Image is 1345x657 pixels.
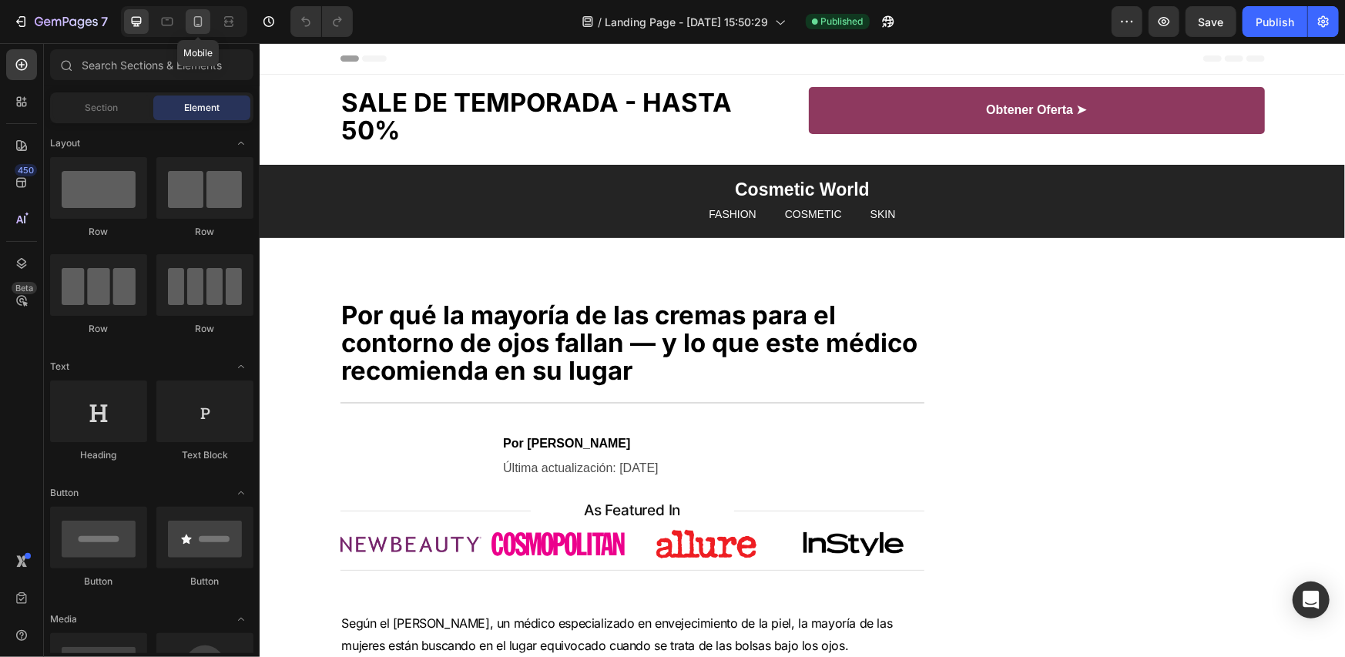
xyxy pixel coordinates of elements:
[156,575,253,588] div: Button
[1199,15,1224,28] span: Save
[1256,14,1294,30] div: Publish
[50,136,80,150] span: Layout
[525,162,582,181] p: COSMETIC
[6,6,115,37] button: 7
[50,49,253,80] input: Search Sections & Elements
[1186,6,1236,37] button: Save
[1293,582,1330,618] div: Open Intercom Messenger
[605,14,769,30] span: Landing Page - [DATE] 15:50:29
[50,575,147,588] div: Button
[101,12,108,31] p: 7
[184,101,220,115] span: Element
[243,414,651,437] p: Última actualización: [DATE]
[260,43,1345,657] iframe: Design area
[50,448,147,462] div: Heading
[449,162,496,181] p: FASHION
[229,607,253,632] span: Toggle open
[821,15,864,28] span: Published
[50,225,147,239] div: Row
[50,612,77,626] span: Media
[290,6,353,37] div: Undo/Redo
[50,486,79,500] span: Button
[81,134,1005,160] h2: Cosmetic World
[611,162,636,181] p: SKIN
[156,225,253,239] div: Row
[82,569,664,614] p: Según el [PERSON_NAME], un médico especializado en envejecimiento de la piel, la mayoría de las m...
[50,360,69,374] span: Text
[81,256,666,344] h2: Por qué la mayoría de las cremas para el contorno de ojos fallan — y lo que este médico recomiend...
[243,394,371,407] strong: Por [PERSON_NAME]
[12,282,37,294] div: Beta
[324,458,421,476] span: As Featured In
[726,60,827,73] strong: Obtener Oferta ➤
[549,44,1005,91] a: Obtener Oferta ➤
[50,322,147,336] div: Row
[229,481,253,505] span: Toggle open
[156,448,253,462] div: Text Block
[156,322,253,336] div: Row
[15,164,37,176] div: 450
[86,101,119,115] span: Section
[229,131,253,156] span: Toggle open
[1243,6,1307,37] button: Publish
[229,354,253,379] span: Toggle open
[599,14,602,30] span: /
